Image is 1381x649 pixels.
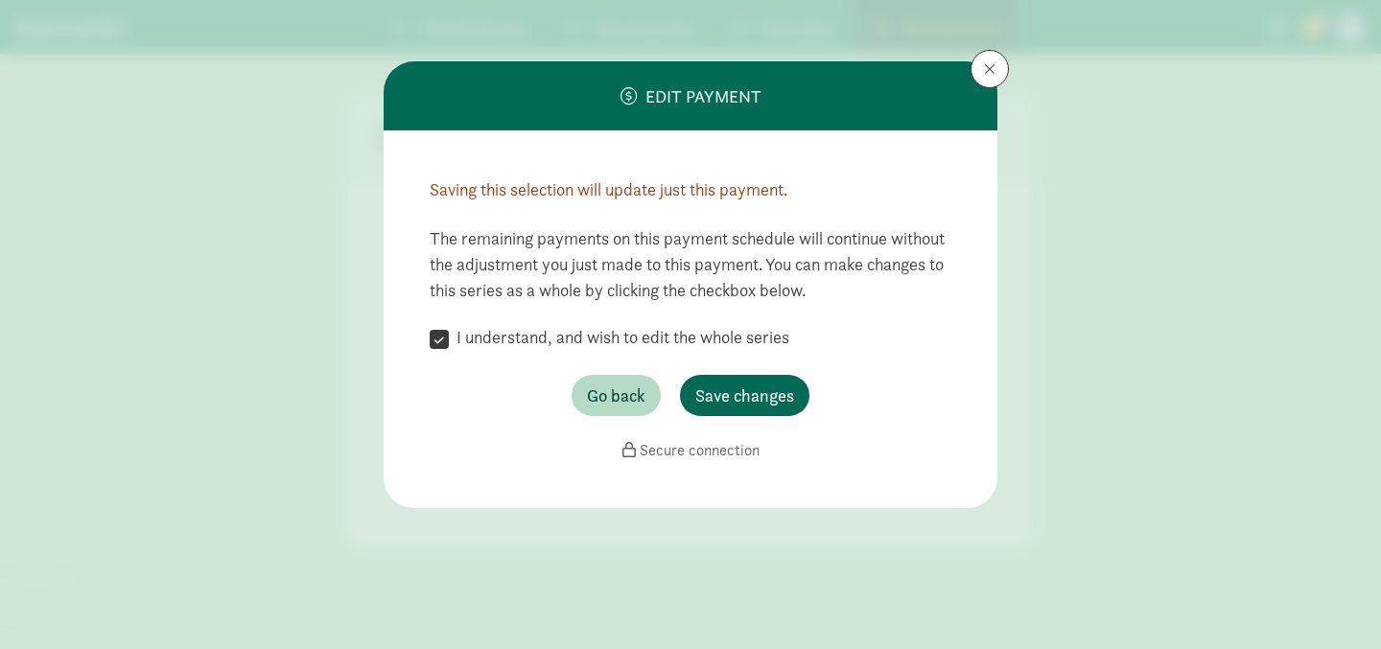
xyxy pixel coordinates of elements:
div: Saving this selection will update just this payment. [430,176,951,202]
div: The remaining payments on this payment schedule will continue without the adjustment you just mad... [430,225,951,326]
label: I understand, and wish to edit the whole series [449,326,789,349]
div: Edit payment [620,83,761,109]
button: Save changes [680,375,809,416]
span: Go back [587,382,645,408]
button: Go back [572,375,661,416]
span: Save changes [695,382,794,408]
span: Secure connection [640,440,760,460]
